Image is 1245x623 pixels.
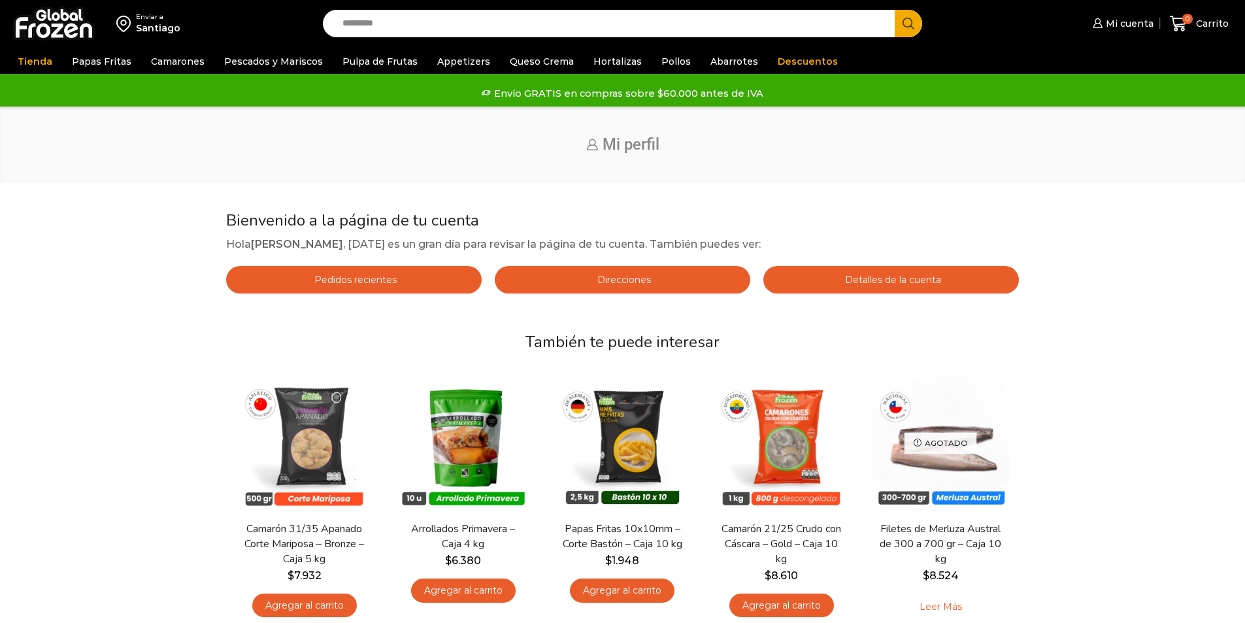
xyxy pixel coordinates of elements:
a: Tienda [11,49,59,74]
span: $ [288,569,294,582]
a: Appetizers [431,49,497,74]
span: $ [445,554,452,567]
span: Bienvenido a la página de tu cuenta [226,210,479,231]
a: Camarón 31/35 Apanado Corte Mariposa – Bronze – Caja 5 kg [242,522,365,567]
a: Hortalizas [587,49,648,74]
span: $ [765,569,771,582]
a: Agregar al carrito: “Papas Fritas 10x10mm - Corte Bastón - Caja 10 kg” [570,579,674,603]
a: Agregar al carrito: “Arrollados Primavera - Caja 4 kg” [411,579,516,603]
button: Search button [895,10,922,37]
a: Camarones [144,49,211,74]
span: Carrito [1193,17,1229,30]
div: 2 / 7 [387,368,539,611]
strong: [PERSON_NAME] [251,238,343,250]
bdi: 6.380 [445,554,481,567]
bdi: 8.610 [765,569,798,582]
span: $ [923,569,929,582]
a: Detalles de la cuenta [763,266,1019,294]
span: Mi cuenta [1103,17,1154,30]
p: Agotado [905,432,977,454]
a: Queso Crema [503,49,580,74]
a: Filetes de Merluza Austral de 300 a 700 gr – Caja 10 kg [879,522,1002,567]
bdi: 1.948 [605,554,639,567]
a: Camarón 21/25 Crudo con Cáscara – Gold – Caja 10 kg [720,522,842,567]
span: Mi perfil [603,135,659,154]
span: Pedidos recientes [311,274,397,286]
div: Santiago [136,22,180,35]
a: Leé más sobre “Filetes de Merluza Austral de 300 a 700 gr - Caja 10 kg” [899,594,982,621]
div: 3 / 7 [546,368,699,611]
a: Agregar al carrito: “Camarón 21/25 Crudo con Cáscara - Gold - Caja 10 kg” [729,594,834,618]
p: Hola , [DATE] es un gran día para revisar la página de tu cuenta. También puedes ver: [226,236,1019,253]
bdi: 8.524 [923,569,959,582]
span: También te puede interesar [525,331,720,352]
img: address-field-icon.svg [116,12,136,35]
div: Enviar a [136,12,180,22]
a: Abarrotes [704,49,765,74]
a: Arrollados Primavera – Caja 4 kg [402,522,525,552]
a: Agregar al carrito: “Camarón 31/35 Apanado Corte Mariposa - Bronze - Caja 5 kg” [252,594,357,618]
a: Descuentos [771,49,844,74]
bdi: 7.932 [288,569,322,582]
a: Pulpa de Frutas [336,49,424,74]
a: Papas Fritas [65,49,138,74]
span: 0 [1182,14,1193,24]
a: Pedidos recientes [226,266,482,294]
a: Pescados y Mariscos [218,49,329,74]
span: Detalles de la cuenta [842,274,941,286]
a: 0 Carrito [1167,8,1232,39]
a: Papas Fritas 10x10mm – Corte Bastón – Caja 10 kg [561,522,684,552]
a: Mi cuenta [1089,10,1154,37]
a: Pollos [655,49,697,74]
a: Direcciones [495,266,750,294]
span: Direcciones [594,274,651,286]
span: $ [605,554,612,567]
